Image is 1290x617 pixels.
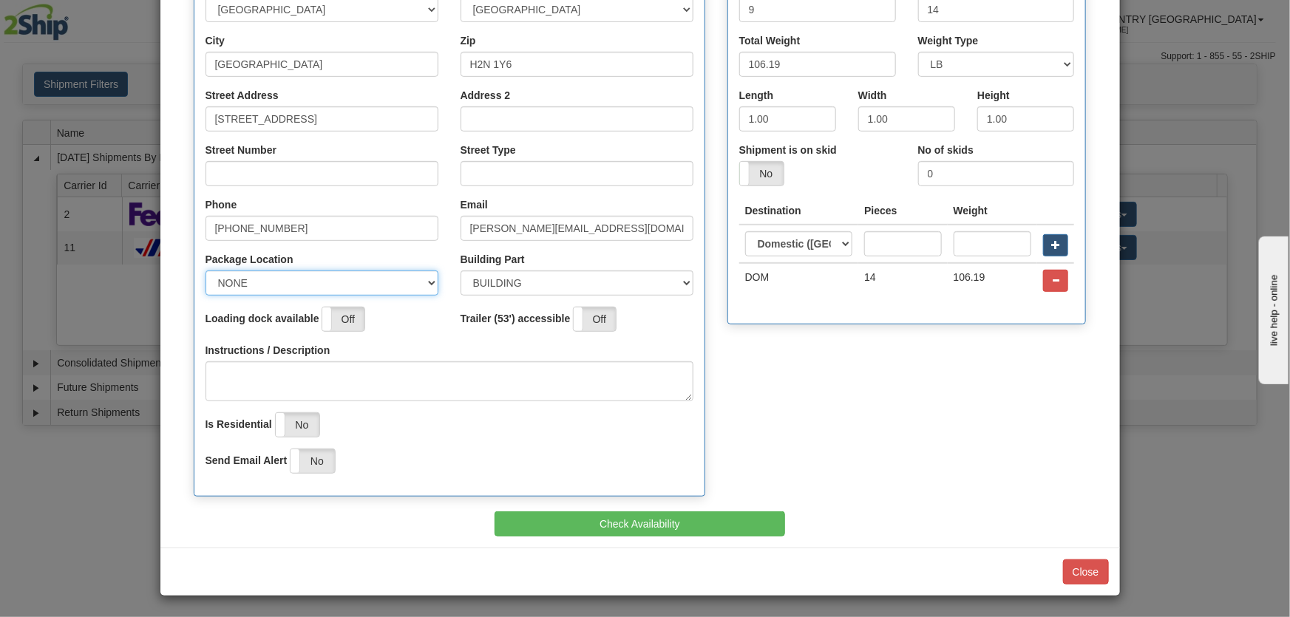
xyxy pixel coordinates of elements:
label: Length [739,88,774,103]
label: Building Part [461,252,525,267]
button: Close [1063,559,1109,584]
label: Height [977,88,1010,103]
label: Loading dock available [206,311,319,326]
iframe: chat widget [1256,233,1289,384]
th: Pieces [858,197,947,225]
td: 14 [858,263,947,298]
label: No [740,162,784,185]
td: DOM [739,263,859,298]
label: Phone [206,197,237,212]
label: No of skids [918,143,974,157]
th: Weight [948,197,1038,225]
label: Instructions / Description [206,343,330,358]
td: 106.19 [948,263,1038,298]
label: Street Number [206,143,276,157]
label: Street Address [206,88,279,103]
label: City [206,33,225,48]
label: Trailer (53') accessible [461,311,571,326]
th: Destination [739,197,859,225]
label: Off [322,307,364,331]
label: Send Email Alert [206,453,288,468]
label: Width [858,88,887,103]
label: Off [574,307,616,331]
label: No [291,449,335,473]
label: Zip [461,33,476,48]
label: Is Residential [206,417,272,432]
label: Street Type [461,143,516,157]
label: Address 2 [461,88,511,103]
label: Shipment is on skid [739,143,837,157]
label: Package Location [206,252,293,267]
label: Total Weight [739,33,801,48]
label: Email [461,197,488,212]
label: Weight Type [918,33,979,48]
button: Check Availability [495,511,785,536]
label: No [276,413,320,437]
div: live help - online [11,13,137,24]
